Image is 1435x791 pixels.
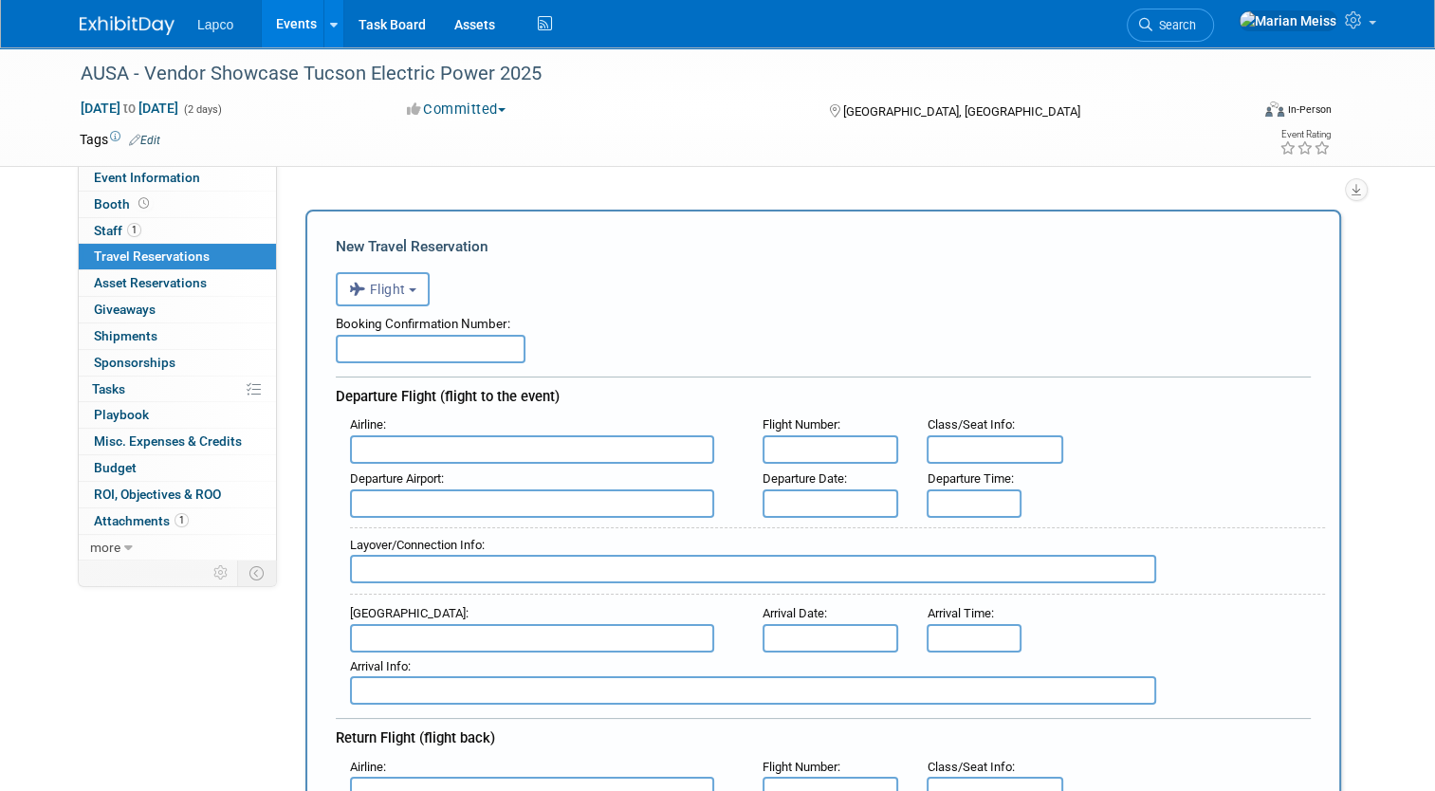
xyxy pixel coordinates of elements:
[763,606,827,620] small: :
[79,297,276,322] a: Giveaways
[349,282,406,297] span: Flight
[763,417,840,432] small: :
[135,196,153,211] span: Booth not reserved yet
[1265,101,1284,117] img: Format-Inperson.png
[350,760,383,774] span: Airline
[80,16,175,35] img: ExhibitDay
[1239,10,1337,31] img: Marian Meiss
[336,236,1311,257] div: New Travel Reservation
[94,407,149,422] span: Playbook
[182,103,222,116] span: (2 days)
[94,513,189,528] span: Attachments
[79,402,276,428] a: Playbook
[238,561,277,585] td: Toggle Event Tabs
[79,482,276,507] a: ROI, Objectives & ROO
[94,460,137,475] span: Budget
[763,417,837,432] span: Flight Number
[94,275,207,290] span: Asset Reservations
[1127,9,1214,42] a: Search
[763,471,847,486] small: :
[79,350,276,376] a: Sponsorships
[79,377,276,402] a: Tasks
[927,417,1011,432] span: Class/Seat Info
[763,471,844,486] span: Departure Date
[79,429,276,454] a: Misc. Expenses & Credits
[350,471,441,486] span: Departure Airport
[129,134,160,147] a: Edit
[90,540,120,555] span: more
[350,417,386,432] small: :
[94,248,210,264] span: Travel Reservations
[350,538,482,552] span: Layover/Connection Info
[400,100,513,120] button: Committed
[763,760,837,774] span: Flight Number
[74,57,1225,91] div: AUSA - Vendor Showcase Tucson Electric Power 2025
[336,388,560,405] span: Departure Flight (flight to the event)
[350,606,466,620] span: [GEOGRAPHIC_DATA]
[927,606,993,620] small: :
[94,302,156,317] span: Giveaways
[94,196,153,212] span: Booth
[1287,102,1332,117] div: In-Person
[94,223,141,238] span: Staff
[927,417,1014,432] small: :
[1279,130,1331,139] div: Event Rating
[80,100,179,117] span: [DATE] [DATE]
[197,17,233,32] span: Lapco
[336,729,495,746] span: Return Flight (flight back)
[927,471,1013,486] small: :
[763,760,840,774] small: :
[80,130,160,149] td: Tags
[94,433,242,449] span: Misc. Expenses & Credits
[175,513,189,527] span: 1
[10,8,947,28] body: Rich Text Area. Press ALT-0 for help.
[336,272,430,306] button: Flight
[94,487,221,502] span: ROI, Objectives & ROO
[205,561,238,585] td: Personalize Event Tab Strip
[350,471,444,486] small: :
[79,455,276,481] a: Budget
[79,192,276,217] a: Booth
[843,104,1080,119] span: [GEOGRAPHIC_DATA], [GEOGRAPHIC_DATA]
[763,606,824,620] span: Arrival Date
[927,760,1011,774] span: Class/Seat Info
[350,760,386,774] small: :
[927,471,1010,486] span: Departure Time
[79,270,276,296] a: Asset Reservations
[79,508,276,534] a: Attachments1
[94,328,157,343] span: Shipments
[927,606,990,620] span: Arrival Time
[1147,99,1332,127] div: Event Format
[79,218,276,244] a: Staff1
[350,606,469,620] small: :
[127,223,141,237] span: 1
[92,381,125,396] span: Tasks
[350,538,485,552] small: :
[79,535,276,561] a: more
[79,244,276,269] a: Travel Reservations
[336,306,1311,335] div: Booking Confirmation Number:
[350,659,408,673] span: Arrival Info
[350,417,383,432] span: Airline
[94,170,200,185] span: Event Information
[927,760,1014,774] small: :
[79,323,276,349] a: Shipments
[350,659,411,673] small: :
[1152,18,1196,32] span: Search
[120,101,138,116] span: to
[79,165,276,191] a: Event Information
[94,355,175,370] span: Sponsorships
